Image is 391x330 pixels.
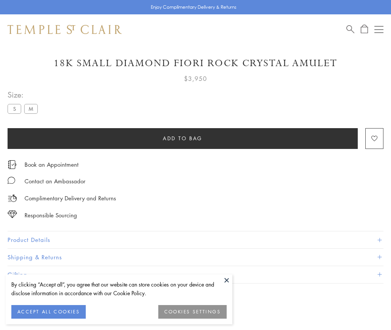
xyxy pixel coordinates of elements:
div: Contact an Ambassador [25,177,85,186]
button: Open navigation [374,25,383,34]
img: icon_appointment.svg [8,160,17,169]
button: COOKIES SETTINGS [158,305,227,319]
span: $3,950 [184,74,207,84]
h1: 18K Small Diamond Fiori Rock Crystal Amulet [8,57,383,70]
a: Search [346,25,354,34]
a: Open Shopping Bag [361,25,368,34]
button: Product Details [8,231,383,248]
button: Shipping & Returns [8,249,383,266]
div: Responsible Sourcing [25,211,77,220]
span: Add to bag [163,134,202,143]
img: icon_sourcing.svg [8,211,17,218]
a: Book an Appointment [25,160,79,169]
span: Size: [8,88,41,101]
img: icon_delivery.svg [8,194,17,203]
label: S [8,104,21,113]
img: Temple St. Clair [8,25,122,34]
label: M [24,104,38,113]
p: Complimentary Delivery and Returns [25,194,116,203]
img: MessageIcon-01_2.svg [8,177,15,184]
div: By clicking “Accept all”, you agree that our website can store cookies on your device and disclos... [11,280,227,297]
p: Enjoy Complimentary Delivery & Returns [151,3,236,11]
button: Add to bag [8,128,358,149]
button: ACCEPT ALL COOKIES [11,305,86,319]
button: Gifting [8,266,383,283]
